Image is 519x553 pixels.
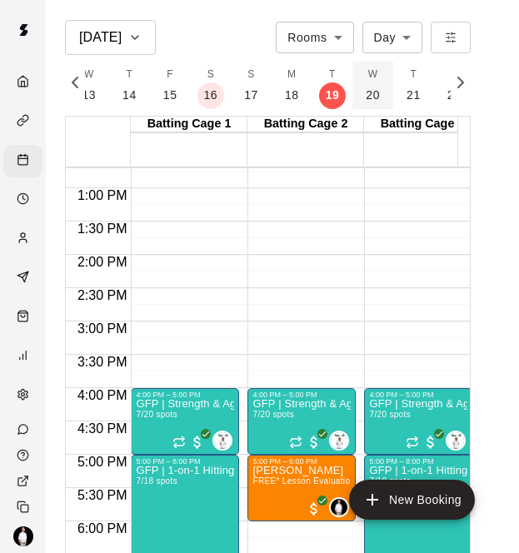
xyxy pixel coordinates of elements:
[247,67,254,83] span: S
[73,255,132,269] span: 2:00 PM
[312,62,353,109] button: T19
[329,431,349,451] div: Gehrig Conard
[73,222,132,236] span: 1:30 PM
[79,26,122,49] h6: [DATE]
[244,87,258,104] p: 17
[422,434,439,451] span: All customers have paid
[369,457,467,466] div: 5:00 PM – 8:00 PM
[127,67,133,83] span: T
[364,117,481,132] div: Batting Cage 3
[136,457,234,466] div: 5:00 PM – 8:00 PM
[336,431,349,451] span: Gehrig Conard
[366,87,380,104] p: 20
[452,431,466,451] span: Gehrig Conard
[65,20,156,55] button: [DATE]
[447,432,464,449] img: Gehrig Conard
[231,62,272,109] button: S17
[362,22,423,52] div: Day
[172,436,186,449] span: Recurring event
[214,432,231,449] img: Gehrig Conard
[191,62,232,109] button: S16
[109,62,150,109] button: T14
[73,288,132,302] span: 2:30 PM
[3,442,46,468] a: Visit help center
[73,188,132,202] span: 1:00 PM
[212,431,232,451] div: Gehrig Conard
[252,457,351,466] div: 5:00 PM – 6:00 PM
[3,494,46,520] div: Copy public page link
[369,410,410,419] span: 7/20 spots filled
[73,388,132,402] span: 4:00 PM
[247,455,356,521] div: 5:00 PM – 6:00 PM: Jack Sledge
[66,155,131,169] span: 12:30 PM
[122,87,137,104] p: 14
[364,388,472,455] div: 4:00 PM – 5:00 PM: GFP | Strength & Agility
[289,436,302,449] span: Recurring event
[73,521,132,536] span: 6:00 PM
[73,488,132,502] span: 5:30 PM
[326,87,340,104] p: 19
[411,67,417,83] span: T
[68,62,109,109] button: W13
[393,62,434,109] button: T21
[7,13,40,47] img: Swift logo
[207,67,214,83] span: S
[247,388,356,455] div: 4:00 PM – 5:00 PM: GFP | Strength & Agility
[163,87,177,104] p: 15
[368,67,378,83] span: W
[150,62,191,109] button: F15
[272,62,312,109] button: M18
[3,416,46,442] a: Contact Us
[336,497,349,517] span: Travis Hamilton
[331,432,347,449] img: Gehrig Conard
[167,67,173,83] span: F
[73,355,132,369] span: 3:30 PM
[276,22,353,52] div: Rooms
[13,526,33,546] img: Travis Hamilton
[331,499,347,516] img: Travis Hamilton
[352,62,393,109] button: W20
[406,436,419,449] span: Recurring event
[252,410,293,419] span: 7/20 spots filled
[204,87,218,104] p: 16
[73,421,132,436] span: 4:30 PM
[306,434,322,451] span: All customers have paid
[131,388,239,455] div: 4:00 PM – 5:00 PM: GFP | Strength & Agility
[306,501,322,517] span: All customers have paid
[136,410,177,419] span: 7/20 spots filled
[252,391,351,399] div: 4:00 PM – 5:00 PM
[136,476,177,486] span: 7/18 spots filled
[73,455,132,469] span: 5:00 PM
[434,62,475,109] button: 22
[407,87,421,104] p: 21
[349,480,475,520] button: add
[82,87,96,104] p: 13
[369,391,467,399] div: 4:00 PM – 5:00 PM
[329,67,336,83] span: T
[369,476,410,486] span: 7/18 spots filled
[219,431,232,451] span: Gehrig Conard
[285,87,299,104] p: 18
[329,497,349,517] div: Travis Hamilton
[252,476,355,486] span: FREE* Lesson Evaluation
[3,468,46,494] a: View public page
[447,87,462,104] p: 22
[287,67,296,83] span: M
[247,117,364,132] div: Batting Cage 2
[189,434,206,451] span: All customers have paid
[131,117,247,132] div: Batting Cage 1
[84,67,94,83] span: W
[446,431,466,451] div: Gehrig Conard
[136,391,234,399] div: 4:00 PM – 5:00 PM
[73,321,132,336] span: 3:00 PM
